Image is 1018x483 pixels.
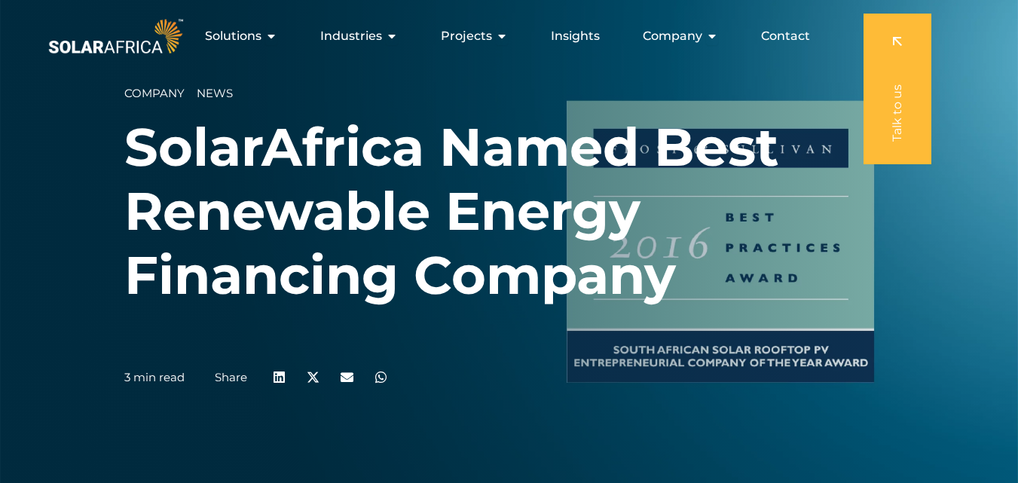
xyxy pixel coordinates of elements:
span: Industries [320,27,382,45]
p: 3 min read [124,371,185,384]
span: Company [124,86,185,100]
span: Company [643,27,702,45]
div: Share on email [330,360,364,394]
span: __ [185,86,197,100]
div: Share on x-twitter [296,360,330,394]
a: Insights [551,27,600,45]
a: Contact [761,27,810,45]
nav: Menu [186,21,822,51]
a: Share [215,370,247,384]
span: Projects [441,27,492,45]
div: Share on whatsapp [364,360,398,394]
h1: SolarAfrica Named Best Renewable Energy Financing Company [124,115,894,307]
div: Share on linkedin [262,360,296,394]
span: News [197,86,233,100]
div: Menu Toggle [186,21,822,51]
span: Solutions [205,27,261,45]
